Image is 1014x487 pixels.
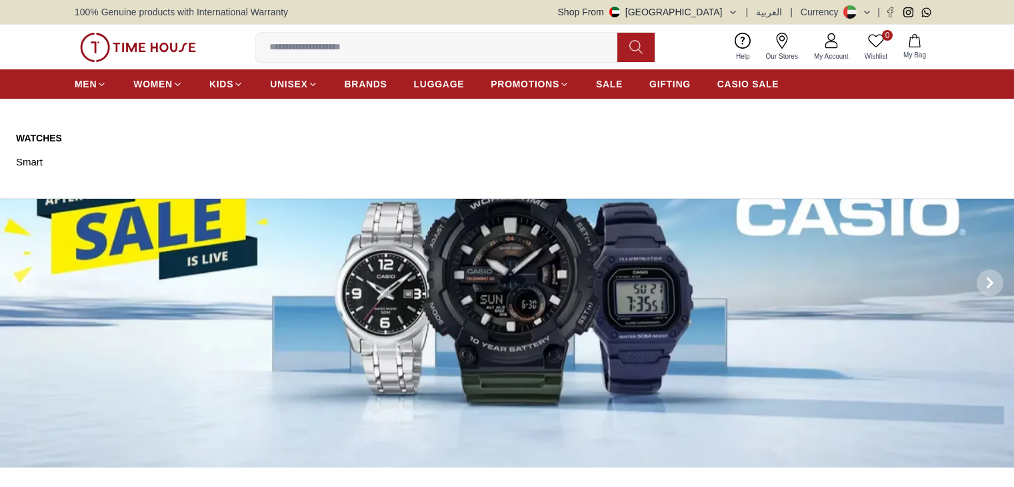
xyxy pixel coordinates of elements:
[649,72,691,96] a: GIFTING
[717,72,779,96] a: CASIO SALE
[882,30,893,41] span: 0
[857,30,895,64] a: 0Wishlist
[75,5,288,19] span: 100% Genuine products with International Warranty
[731,51,755,61] span: Help
[414,77,465,91] span: LUGGAGE
[270,72,317,96] a: UNISEX
[746,5,749,19] span: |
[649,77,691,91] span: GIFTING
[885,7,895,17] a: Facebook
[758,30,806,64] a: Our Stores
[491,77,559,91] span: PROMOTIONS
[809,51,854,61] span: My Account
[921,7,931,17] a: Whatsapp
[903,7,913,17] a: Instagram
[877,5,880,19] span: |
[728,30,758,64] a: Help
[596,72,623,96] a: SALE
[558,5,738,19] button: Shop From[GEOGRAPHIC_DATA]
[345,72,387,96] a: BRANDS
[133,72,183,96] a: WOMEN
[209,77,233,91] span: KIDS
[16,131,143,145] a: Watches
[717,77,779,91] span: CASIO SALE
[609,7,620,17] img: United Arab Emirates
[345,77,387,91] span: BRANDS
[756,5,782,19] button: العربية
[761,51,803,61] span: Our Stores
[790,5,793,19] span: |
[895,31,934,63] button: My Bag
[801,5,844,19] div: Currency
[75,72,107,96] a: MEN
[596,77,623,91] span: SALE
[80,33,196,62] img: ...
[209,72,243,96] a: KIDS
[859,51,893,61] span: Wishlist
[16,153,143,171] a: Smart
[898,50,931,60] span: My Bag
[491,72,569,96] a: PROMOTIONS
[133,77,173,91] span: WOMEN
[75,77,97,91] span: MEN
[270,77,307,91] span: UNISEX
[414,72,465,96] a: LUGGAGE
